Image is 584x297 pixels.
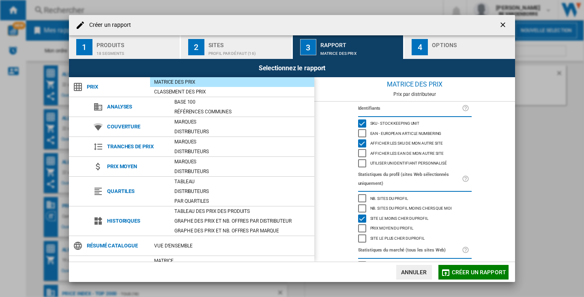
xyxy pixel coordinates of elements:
[170,98,314,106] div: Base 100
[170,138,314,146] div: Marques
[170,147,314,156] div: Distributeurs
[358,148,472,158] md-checkbox: Afficher les EAN de mon autre site
[496,17,512,33] button: getI18NText('BUTTONS.CLOSE_DIALOG')
[293,35,404,59] button: 3 Rapport Matrice des prix
[370,140,443,145] span: Afficher les SKU de mon autre site
[358,119,472,129] md-checkbox: SKU - Stock Keeping Unit
[170,217,314,225] div: Graphe des prix et nb. offres par distributeur
[103,215,170,227] span: Historiques
[314,91,515,97] div: Prix par distributeur
[370,150,444,156] span: Afficher les EAN de mon autre site
[97,47,176,56] div: 18 segments
[188,39,204,55] div: 2
[69,59,515,77] div: Selectionnez le rapport
[438,265,509,280] button: Créer un rapport
[370,215,428,221] span: Site le moins cher du profil
[499,21,509,30] ng-md-icon: getI18NText('BUTTONS.CLOSE_DIALOG')
[83,260,150,271] span: Promotions
[370,225,413,230] span: Prix moyen du profil
[170,197,314,205] div: Par quartiles
[358,170,462,188] label: Statistiques du profil (sites Web sélectionnés uniquement)
[170,167,314,176] div: Distributeurs
[85,21,131,29] h4: Créer un rapport
[103,161,170,172] span: Prix moyen
[358,104,462,113] label: Identifiants
[150,257,314,265] div: Matrice
[358,223,472,234] md-checkbox: Prix moyen du profil
[358,139,472,149] md-checkbox: Afficher les SKU de mon autre site
[170,158,314,166] div: Marques
[83,240,150,251] span: Résumé catalogue
[170,227,314,235] div: Graphe des prix et nb. offres par marque
[412,39,428,55] div: 4
[370,130,442,136] span: EAN - European Article Numbering
[181,35,292,59] button: 2 Sites Profil par défaut (16)
[300,39,316,55] div: 3
[170,187,314,195] div: Distributeurs
[358,158,472,169] md-checkbox: Utiliser un identifiant personnalisé
[370,160,447,165] span: Utiliser un identifiant personnalisé
[170,118,314,126] div: Marques
[358,193,472,204] md-checkbox: Nb. sites du profil
[97,39,176,47] div: Produits
[170,207,314,215] div: Tableau des prix des produits
[150,88,314,96] div: Classement des prix
[83,81,150,93] span: Prix
[314,77,515,91] div: Matrice des prix
[150,78,314,86] div: Matrice des prix
[76,39,92,55] div: 1
[320,47,400,56] div: Matrice des prix
[103,121,170,132] span: Couverture
[69,35,180,59] button: 1 Produits 18 segments
[103,141,170,152] span: Tranches de prix
[370,205,452,210] span: Nb. sites du profil moins chers que moi
[150,242,314,250] div: Vue d'ensemble
[208,39,288,47] div: Sites
[370,120,420,126] span: SKU - Stock Keeping Unit
[452,269,506,275] span: Créer un rapport
[370,235,425,241] span: Site le plus cher du profil
[170,178,314,186] div: Tableau
[358,233,472,243] md-checkbox: Site le plus cher du profil
[320,39,400,47] div: Rapport
[358,213,472,223] md-checkbox: Site le moins cher du profil
[208,47,288,56] div: Profil par défaut (16)
[432,39,512,47] div: Options
[358,128,472,139] md-checkbox: EAN - European Article Numbering
[404,35,515,59] button: 4 Options
[396,265,432,280] button: Annuler
[358,204,472,214] md-checkbox: Nb. sites du profil moins chers que moi
[170,128,314,136] div: Distributeurs
[370,195,408,201] span: Nb. sites du profil
[103,186,170,197] span: Quartiles
[358,260,472,271] md-checkbox: Nb. sites du marché
[358,246,462,255] label: Statistiques du marché (tous les sites Web)
[170,108,314,116] div: Références communes
[103,101,170,113] span: Analyses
